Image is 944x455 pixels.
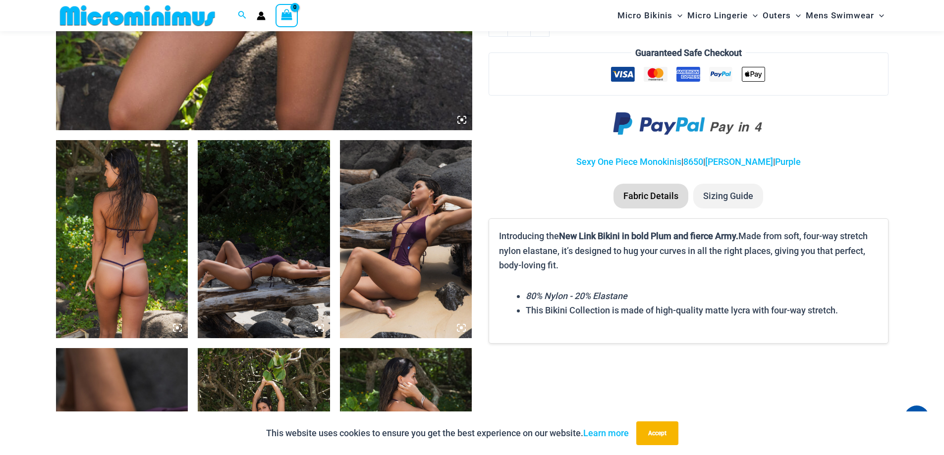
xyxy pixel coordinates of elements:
img: Link Plum 8650 One Piece [340,140,472,338]
img: Link Plum 8650 One Piece [56,140,188,338]
a: Account icon link [257,11,266,20]
li: This Bikini Collection is made of high-quality matte lycra with four-way stretch. [526,303,878,318]
a: View Shopping Cart, empty [276,4,298,27]
span: Mens Swimwear [806,3,874,28]
a: Mens SwimwearMenu ToggleMenu Toggle [803,3,887,28]
a: Search icon link [238,9,247,22]
em: 80% Nylon - 20% Elastane [526,291,627,301]
a: Micro LingerieMenu ToggleMenu Toggle [685,3,760,28]
p: Introducing the Made from soft, four-way stretch nylon elastane, it’s designed to hug your curves... [499,229,878,273]
span: Outers [763,3,791,28]
p: | | | [489,154,888,169]
span: Micro Bikinis [617,3,672,28]
nav: Site Navigation [613,1,888,30]
a: Purple [775,156,801,167]
b: New Link Bikini in bold Plum and fierce Army. [559,231,738,241]
a: Learn more [583,428,629,438]
p: This website uses cookies to ensure you get the best experience on our website. [266,426,629,441]
span: Menu Toggle [874,3,884,28]
a: 8650 [683,156,703,167]
li: Sizing Guide [693,184,763,208]
span: Micro Lingerie [687,3,748,28]
img: MM SHOP LOGO FLAT [56,4,219,27]
a: OutersMenu ToggleMenu Toggle [760,3,803,28]
span: Menu Toggle [672,3,682,28]
a: [PERSON_NAME] [705,156,773,167]
span: Menu Toggle [791,3,801,28]
img: Link Plum 8650 One Piece [198,140,330,338]
span: Menu Toggle [748,3,758,28]
button: Accept [636,421,678,445]
legend: Guaranteed Safe Checkout [631,46,746,60]
a: Micro BikinisMenu ToggleMenu Toggle [615,3,685,28]
li: Fabric Details [613,184,688,208]
a: Sexy One Piece Monokinis [576,156,681,167]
